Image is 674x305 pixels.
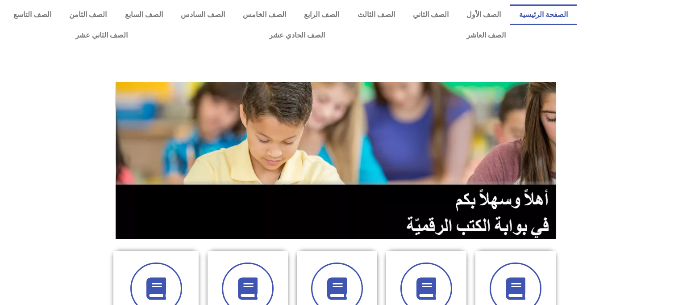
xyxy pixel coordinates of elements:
[116,4,172,25] a: الصف السابع
[4,4,60,25] a: الصف التاسع
[172,4,234,25] a: الصف السادس
[404,4,458,25] a: الصف الثاني
[60,4,116,25] a: الصف الثامن
[395,25,576,46] a: الصف العاشر
[198,25,395,46] a: الصف الحادي عشر
[458,4,510,25] a: الصف الأول
[234,4,295,25] a: الصف الخامس
[4,25,198,46] a: الصف الثاني عشر
[510,4,576,25] a: الصفحة الرئيسية
[349,4,404,25] a: الصف الثالث
[295,4,348,25] a: الصف الرابع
